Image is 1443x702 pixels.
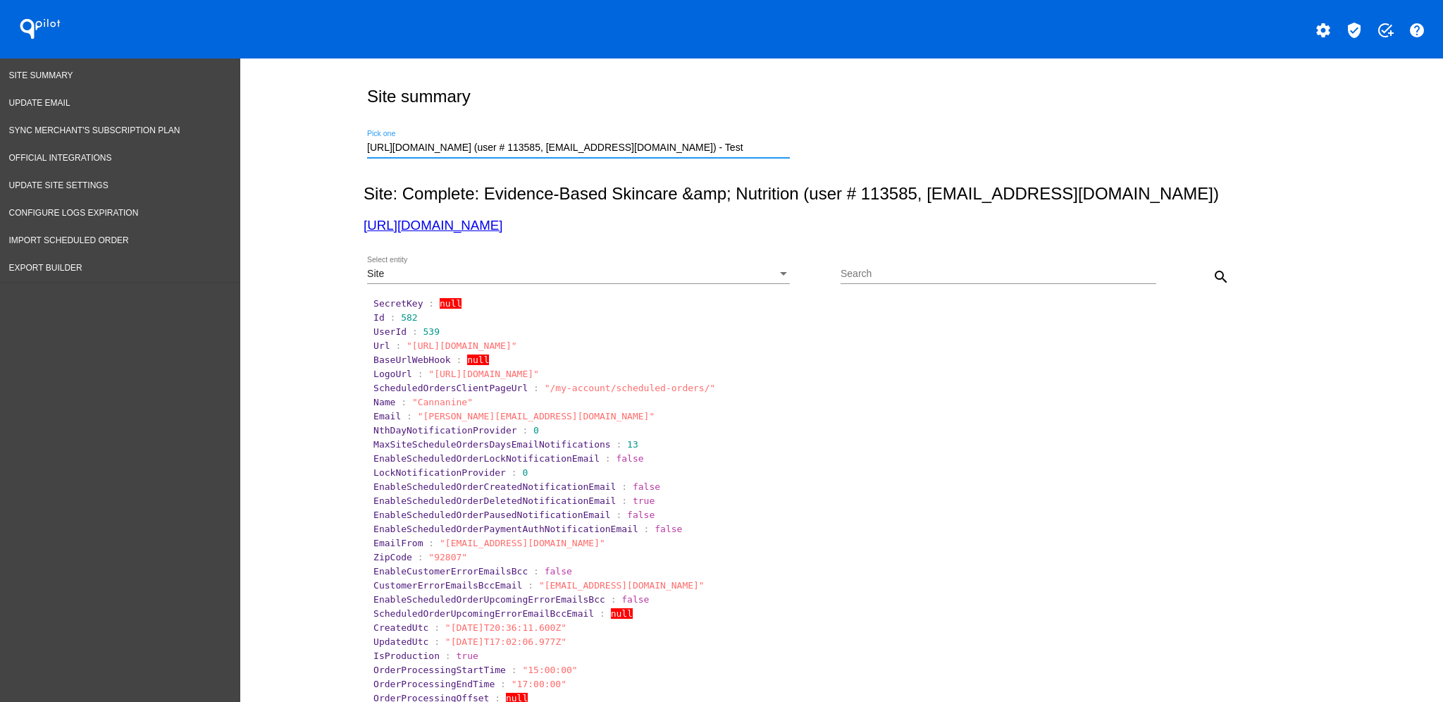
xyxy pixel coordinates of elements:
span: 0 [522,467,528,478]
span: "[URL][DOMAIN_NAME]" [428,369,539,379]
h1: QPilot [12,15,68,43]
span: Export Builder [9,263,82,273]
span: EmailFrom [373,538,423,548]
span: : [412,326,418,337]
span: UpdatedUtc [373,636,428,647]
span: : [434,622,440,633]
span: : [395,340,401,351]
span: false [616,453,643,464]
span: : [522,425,528,436]
span: CustomerErrorEmailsBccEmail [373,580,522,591]
span: ScheduledOrdersClientPageUrl [373,383,528,393]
span: EnableCustomerErrorEmailsBcc [373,566,528,577]
span: : [616,510,621,520]
span: false [655,524,682,534]
span: Email [373,411,401,421]
span: IsProduction [373,651,440,661]
span: Name [373,397,395,407]
span: : [434,636,440,647]
span: Update Site Settings [9,180,109,190]
span: "[EMAIL_ADDRESS][DOMAIN_NAME]" [539,580,705,591]
span: EnableScheduledOrderUpcomingErrorEmailsBcc [373,594,605,605]
span: ZipCode [373,552,412,562]
span: : [390,312,396,323]
span: : [456,355,462,365]
span: "[EMAIL_ADDRESS][DOMAIN_NAME]" [440,538,605,548]
span: : [428,298,434,309]
span: 13 [627,439,638,450]
span: ScheduledOrderUpcomingErrorEmailBccEmail [373,608,594,619]
span: : [407,411,412,421]
span: EnableScheduledOrderPausedNotificationEmail [373,510,611,520]
span: BaseUrlWebHook [373,355,451,365]
span: null [440,298,462,309]
span: UserId [373,326,407,337]
span: "[URL][DOMAIN_NAME]" [407,340,517,351]
span: NthDayNotificationProvider [373,425,517,436]
span: : [533,566,539,577]
span: "/my-account/scheduled-orders/" [545,383,716,393]
h2: Site: Complete: Evidence-Based Skincare &amp; Nutrition (user # 113585, [EMAIL_ADDRESS][DOMAIN_NA... [364,184,1314,204]
span: OrderProcessingStartTime [373,665,506,675]
span: 539 [423,326,440,337]
span: : [616,439,621,450]
span: : [621,481,627,492]
span: : [512,467,517,478]
span: : [528,580,533,591]
span: : [621,495,627,506]
span: : [644,524,650,534]
span: null [467,355,489,365]
span: "92807" [428,552,467,562]
span: false [621,594,649,605]
span: Sync Merchant's Subscription Plan [9,125,180,135]
span: : [401,397,407,407]
span: "17:00:00" [512,679,566,689]
span: LockNotificationProvider [373,467,506,478]
span: : [605,453,611,464]
span: EnableScheduledOrderPaymentAuthNotificationEmail [373,524,638,534]
span: 0 [533,425,539,436]
mat-icon: search [1213,269,1230,285]
span: : [418,552,423,562]
span: Site [367,268,384,279]
span: LogoUrl [373,369,412,379]
span: true [633,495,655,506]
span: MaxSiteScheduleOrdersDaysEmailNotifications [373,439,611,450]
a: [URL][DOMAIN_NAME] [364,218,502,233]
span: : [500,679,506,689]
span: false [633,481,660,492]
span: false [545,566,572,577]
span: EnableScheduledOrderDeletedNotificationEmail [373,495,616,506]
span: false [627,510,655,520]
span: null [611,608,633,619]
span: CreatedUtc [373,622,428,633]
span: EnableScheduledOrderCreatedNotificationEmail [373,481,616,492]
span: Update Email [9,98,70,108]
span: SecretKey [373,298,423,309]
span: : [512,665,517,675]
span: OrderProcessingEndTime [373,679,495,689]
span: "Cannanine" [412,397,473,407]
span: "[DATE]T17:02:06.977Z" [445,636,566,647]
span: : [428,538,434,548]
span: true [456,651,478,661]
mat-icon: verified_user [1346,22,1363,39]
span: "[DATE]T20:36:11.600Z" [445,622,566,633]
span: Id [373,312,385,323]
span: : [600,608,605,619]
span: : [445,651,451,661]
span: Url [373,340,390,351]
input: Search [841,269,1156,280]
mat-icon: help [1408,22,1425,39]
span: Configure logs expiration [9,208,139,218]
mat-icon: add_task [1377,22,1394,39]
mat-icon: settings [1315,22,1332,39]
span: : [533,383,539,393]
span: "15:00:00" [522,665,577,675]
span: 582 [401,312,417,323]
h2: Site summary [367,87,471,106]
span: Official Integrations [9,153,112,163]
span: : [418,369,423,379]
span: : [611,594,617,605]
span: EnableScheduledOrderLockNotificationEmail [373,453,600,464]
